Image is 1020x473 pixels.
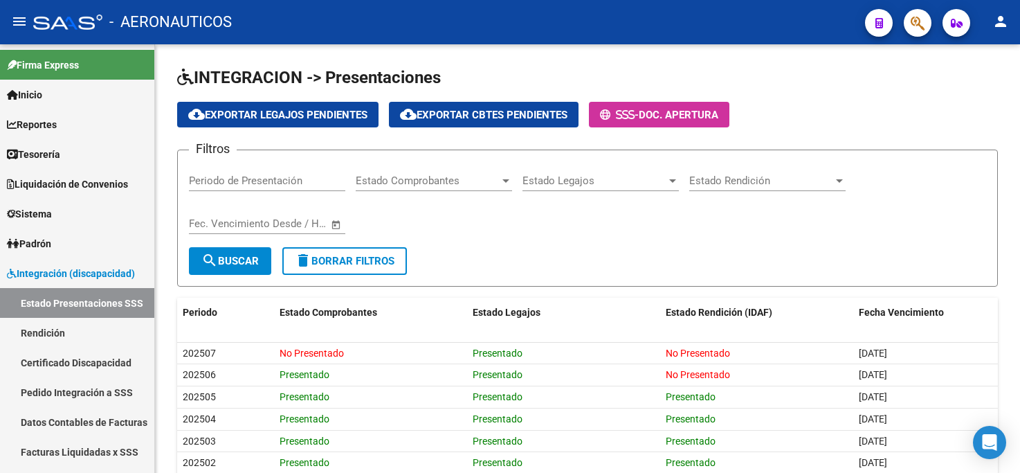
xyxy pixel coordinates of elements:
span: Presentado [666,413,716,425]
mat-icon: menu [11,13,28,30]
h3: Filtros [189,139,237,159]
datatable-header-cell: Estado Rendición (IDAF) [660,298,853,328]
span: [DATE] [859,369,887,380]
span: Borrar Filtros [295,255,394,267]
span: Tesorería [7,147,60,162]
span: 202503 [183,436,216,447]
span: 202504 [183,413,216,425]
span: Presentado [280,436,329,447]
span: Presentado [666,391,716,402]
span: Presentado [473,436,522,447]
span: Integración (discapacidad) [7,266,135,281]
span: Estado Rendición (IDAF) [666,307,772,318]
datatable-header-cell: Periodo [177,298,274,328]
span: Estado Comprobantes [356,175,500,187]
span: [DATE] [859,413,887,425]
span: 202505 [183,391,216,402]
span: Presentado [473,457,522,468]
span: Presentado [280,391,329,402]
button: -Doc. Apertura [589,102,729,127]
span: No Presentado [666,348,730,359]
mat-icon: delete [295,252,311,269]
span: [DATE] [859,391,887,402]
button: Exportar Legajos Pendientes [177,102,379,127]
datatable-header-cell: Estado Comprobantes [274,298,467,328]
span: Estado Comprobantes [280,307,377,318]
button: Exportar Cbtes Pendientes [389,102,579,127]
span: Buscar [201,255,259,267]
span: No Presentado [280,348,344,359]
span: Presentado [280,369,329,380]
button: Borrar Filtros [282,247,407,275]
span: Estado Rendición [689,175,833,187]
button: Buscar [189,247,271,275]
span: No Presentado [666,369,730,380]
span: Presentado [280,413,329,425]
mat-icon: person [992,13,1009,30]
span: Presentado [666,457,716,468]
span: Periodo [183,307,217,318]
span: Presentado [473,369,522,380]
span: Liquidación de Convenios [7,177,128,192]
span: Reportes [7,117,57,132]
span: [DATE] [859,436,887,447]
mat-icon: cloud_download [188,106,205,123]
span: [DATE] [859,457,887,468]
span: [DATE] [859,348,887,359]
span: 202502 [183,457,216,468]
span: Doc. Apertura [639,109,718,121]
span: Presentado [473,413,522,425]
span: Estado Legajos [473,307,540,318]
datatable-header-cell: Fecha Vencimiento [853,298,998,328]
span: Firma Express [7,57,79,73]
span: - [600,109,639,121]
span: Presentado [473,348,522,359]
span: - AERONAUTICOS [109,7,232,37]
span: Sistema [7,206,52,222]
mat-icon: search [201,252,218,269]
input: Fecha inicio [189,217,245,230]
span: Fecha Vencimiento [859,307,944,318]
span: Presentado [666,436,716,447]
span: 202507 [183,348,216,359]
mat-icon: cloud_download [400,106,417,123]
span: Padrón [7,236,51,251]
span: Exportar Legajos Pendientes [188,109,367,121]
span: INTEGRACION -> Presentaciones [177,68,441,87]
div: Open Intercom Messenger [973,426,1006,459]
span: Estado Legajos [522,175,666,187]
datatable-header-cell: Estado Legajos [467,298,660,328]
span: 202506 [183,369,216,380]
input: Fecha fin [257,217,325,230]
span: Presentado [473,391,522,402]
span: Presentado [280,457,329,468]
span: Inicio [7,87,42,102]
button: Open calendar [329,217,345,233]
span: Exportar Cbtes Pendientes [400,109,567,121]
